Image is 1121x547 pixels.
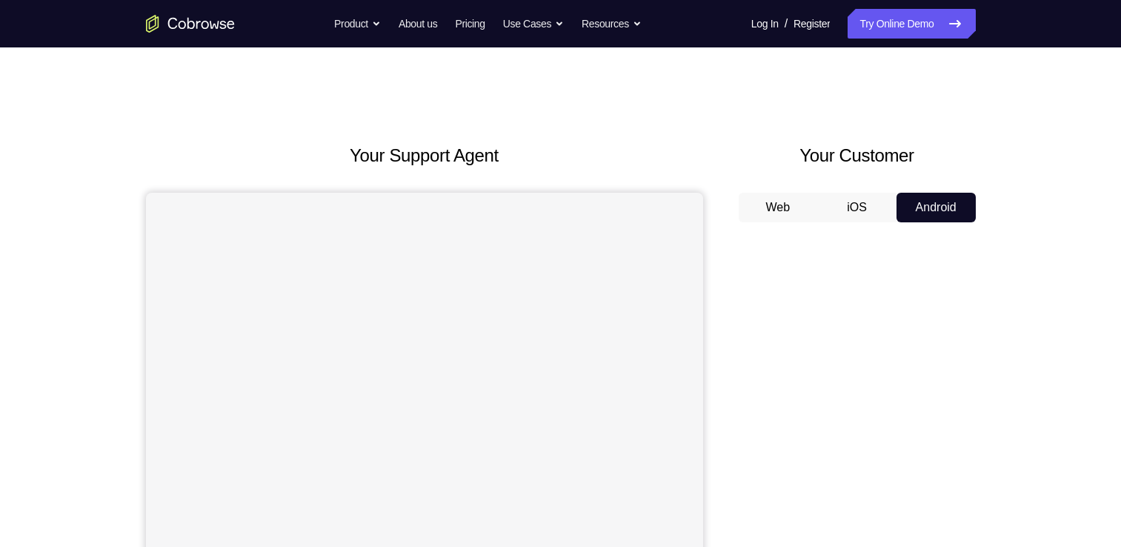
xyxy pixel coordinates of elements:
[739,193,818,222] button: Web
[146,15,235,33] a: Go to the home page
[455,9,485,39] a: Pricing
[503,9,564,39] button: Use Cases
[897,193,976,222] button: Android
[582,9,642,39] button: Resources
[785,15,788,33] span: /
[334,9,381,39] button: Product
[817,193,897,222] button: iOS
[146,142,703,169] h2: Your Support Agent
[751,9,779,39] a: Log In
[848,9,975,39] a: Try Online Demo
[739,142,976,169] h2: Your Customer
[794,9,830,39] a: Register
[399,9,437,39] a: About us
